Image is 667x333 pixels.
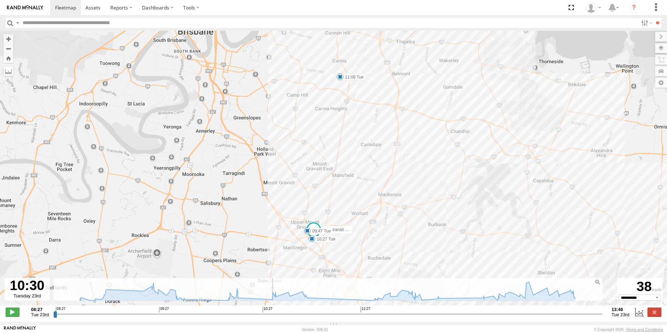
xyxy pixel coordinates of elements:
button: Zoom Home [3,53,13,63]
span: Ford transit (Little) [323,227,357,232]
span: 11:27 [361,307,370,312]
button: Zoom out [3,44,13,53]
label: 10:27 Tue [312,236,337,242]
div: © Copyright 2025 - [594,327,663,332]
div: Version: 308.01 [302,327,328,332]
button: Zoom in [3,34,13,44]
strong: 08:27 [31,307,49,312]
span: 08:27 [56,307,66,312]
strong: 13:46 [612,307,629,312]
span: 09:27 [159,307,169,312]
div: 38 [618,279,661,295]
label: 11:09 Tue [340,74,366,80]
i: ? [628,2,639,13]
label: Play/Stop [6,308,20,317]
span: Tue 23rd Sep 2025 [31,312,49,317]
div: Darren Ward [583,2,604,13]
label: Measure [3,66,13,76]
a: Visit our Website [4,326,36,333]
img: rand-logo.svg [7,5,43,10]
label: Close [647,308,661,317]
span: 10:27 [263,307,272,312]
label: Search Filter Options [638,18,653,28]
label: Map Settings [655,78,667,88]
label: Search Query [15,18,20,28]
span: Tue 23rd Sep 2025 [612,312,629,317]
a: Terms and Conditions [626,327,663,332]
label: 09:47 Tue [307,228,333,234]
